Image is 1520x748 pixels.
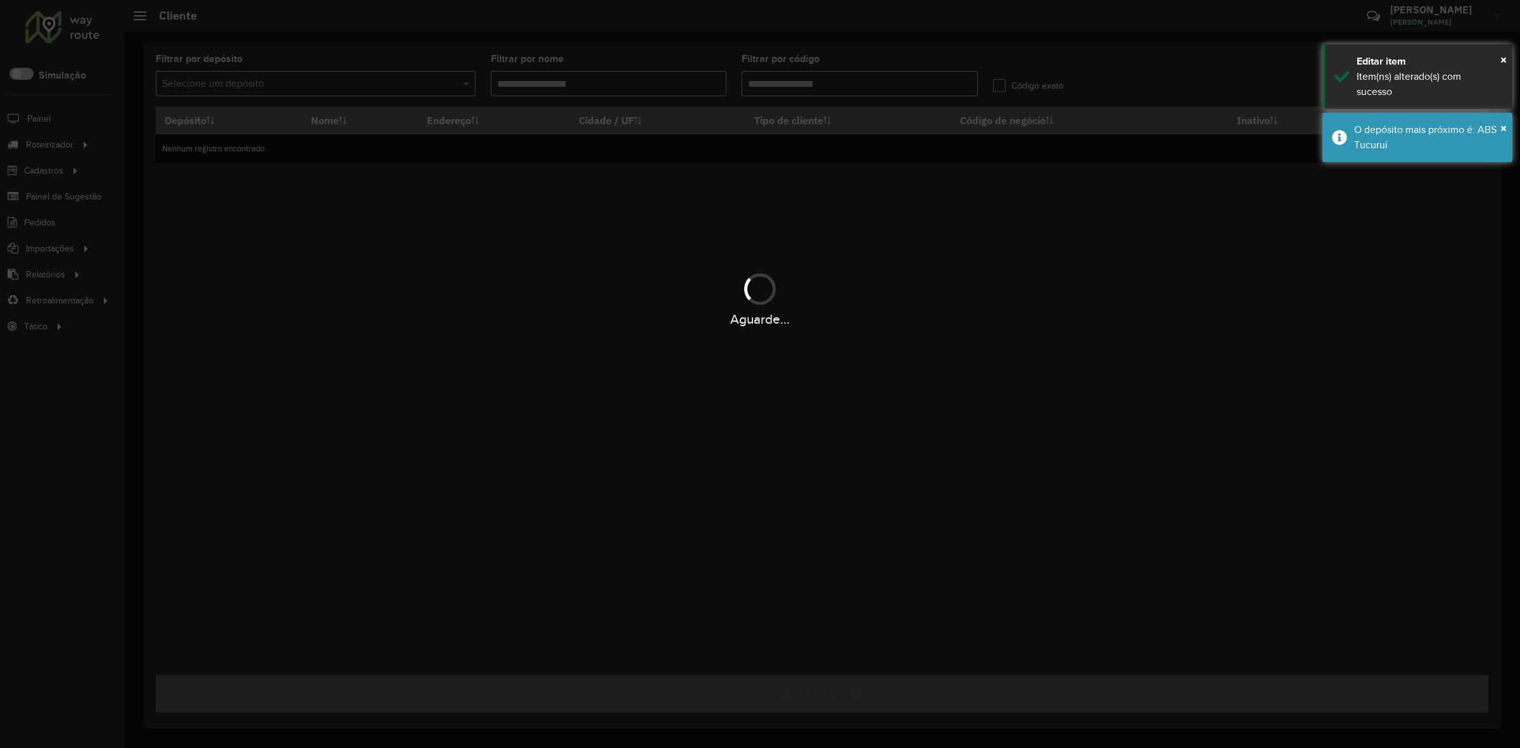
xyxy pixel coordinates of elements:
button: Close [1500,50,1507,69]
div: O depósito mais próximo é: ABS Tucuruí [1354,122,1503,153]
button: Close [1500,118,1507,137]
span: × [1500,53,1507,67]
div: Editar item [1357,54,1503,69]
span: × [1500,121,1507,135]
div: Item(ns) alterado(s) com sucesso [1357,69,1503,99]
